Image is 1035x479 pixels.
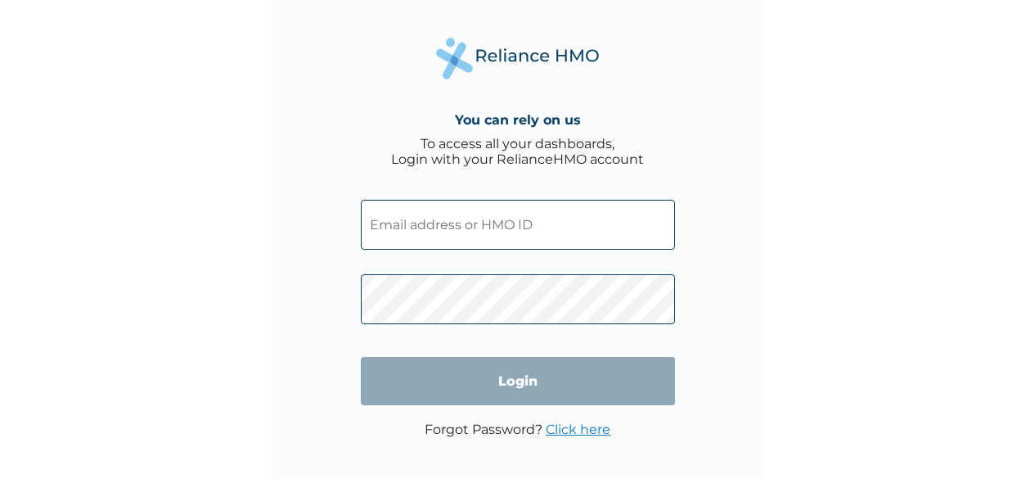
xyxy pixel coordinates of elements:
[361,357,675,405] input: Login
[436,38,600,79] img: Reliance Health's Logo
[425,422,610,437] p: Forgot Password?
[455,112,581,128] h4: You can rely on us
[546,422,610,437] a: Click here
[391,136,644,167] div: To access all your dashboards, Login with your RelianceHMO account
[361,200,675,250] input: Email address or HMO ID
